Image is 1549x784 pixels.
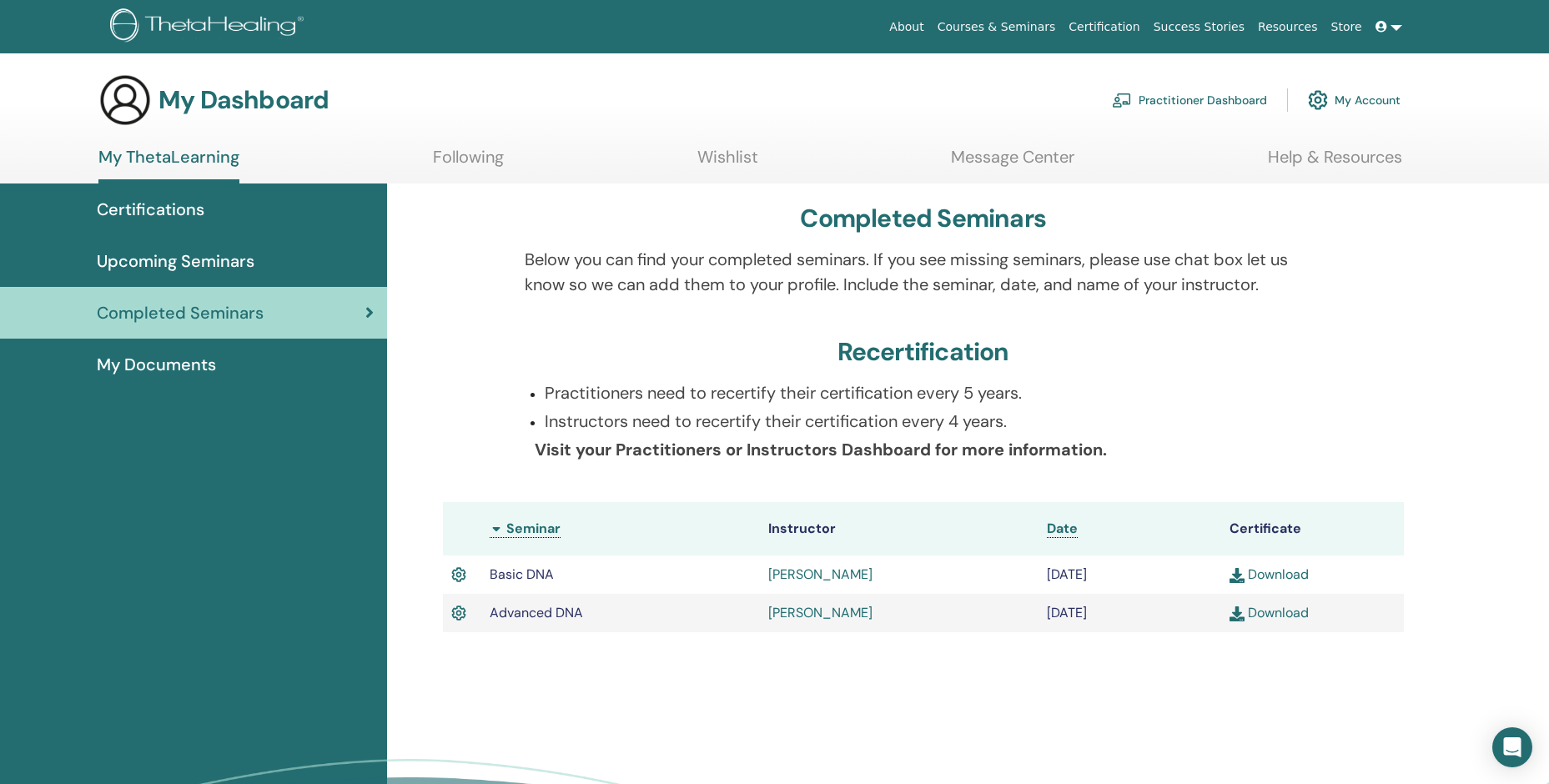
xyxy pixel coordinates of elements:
[490,565,554,583] span: Basic DNA
[110,8,309,46] img: logo.png
[545,409,1321,434] p: Instructors need to recertify their certification every 4 years.
[1492,727,1532,767] div: Open Intercom Messenger
[1230,604,1309,621] a: Download
[760,502,1039,555] th: Instructor
[883,12,930,43] a: About
[97,197,204,222] span: Certifications
[1039,555,1221,594] td: [DATE]
[97,249,254,274] span: Upcoming Seminars
[1230,606,1245,621] img: download.svg
[768,565,873,583] a: [PERSON_NAME]
[1308,82,1401,118] a: My Account
[1147,12,1251,43] a: Success Stories
[1308,86,1328,114] img: cog.svg
[931,12,1063,43] a: Courses & Seminars
[525,247,1321,297] p: Below you can find your completed seminars. If you see missing seminars, please use chat box let ...
[1268,147,1402,179] a: Help & Resources
[451,602,466,624] img: Active Certificate
[1251,12,1325,43] a: Resources
[1047,520,1078,538] a: Date
[1112,82,1267,118] a: Practitioner Dashboard
[1112,93,1132,108] img: chalkboard-teacher.svg
[97,352,216,377] span: My Documents
[1325,12,1369,43] a: Store
[545,380,1321,405] p: Practitioners need to recertify their certification every 5 years.
[535,439,1107,460] b: Visit your Practitioners or Instructors Dashboard for more information.
[837,337,1009,367] h3: Recertification
[951,147,1074,179] a: Message Center
[1047,520,1078,537] span: Date
[800,204,1046,234] h3: Completed Seminars
[1230,565,1309,583] a: Download
[1062,12,1146,43] a: Certification
[697,147,758,179] a: Wishlist
[1039,594,1221,632] td: [DATE]
[97,300,264,325] span: Completed Seminars
[433,147,504,179] a: Following
[1230,568,1245,583] img: download.svg
[98,147,239,183] a: My ThetaLearning
[98,73,152,127] img: generic-user-icon.jpg
[768,604,873,621] a: [PERSON_NAME]
[451,564,466,585] img: Active Certificate
[490,604,583,621] span: Advanced DNA
[158,85,329,115] h3: My Dashboard
[1221,502,1404,555] th: Certificate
